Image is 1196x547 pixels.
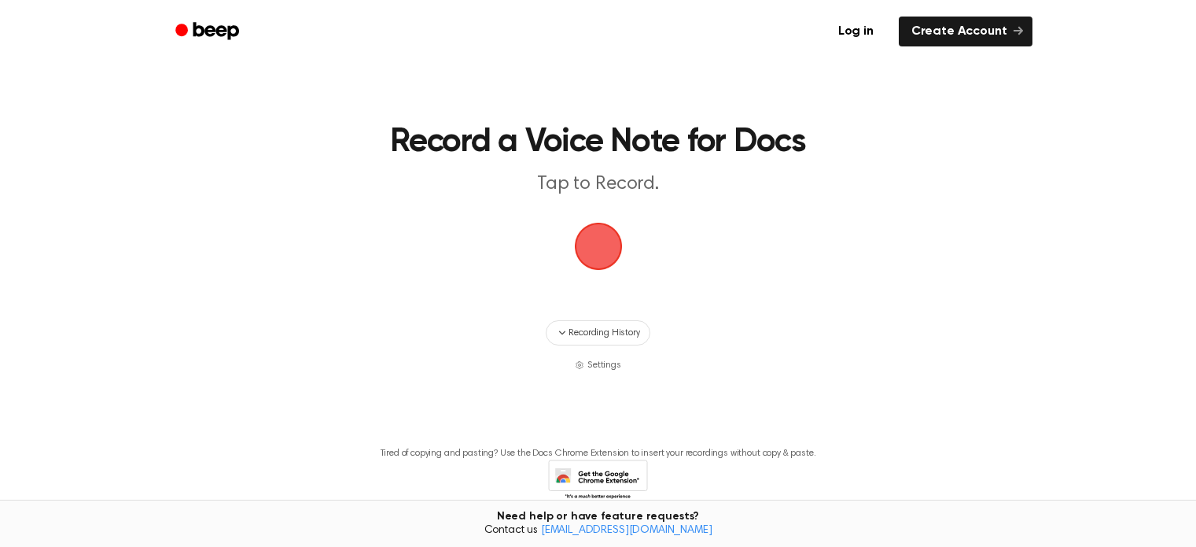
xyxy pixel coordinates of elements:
[541,525,712,536] a: [EMAIL_ADDRESS][DOMAIN_NAME]
[569,326,639,340] span: Recording History
[296,172,900,198] p: Tap to Record.
[575,358,621,372] button: Settings
[196,126,1001,159] h1: Record a Voice Note for Docs
[822,13,889,50] a: Log in
[899,17,1032,46] a: Create Account
[9,524,1187,538] span: Contact us
[164,17,253,47] a: Beep
[381,448,816,460] p: Tired of copying and pasting? Use the Docs Chrome Extension to insert your recordings without cop...
[575,223,622,270] img: Beep Logo
[546,320,650,346] button: Recording History
[587,358,621,372] span: Settings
